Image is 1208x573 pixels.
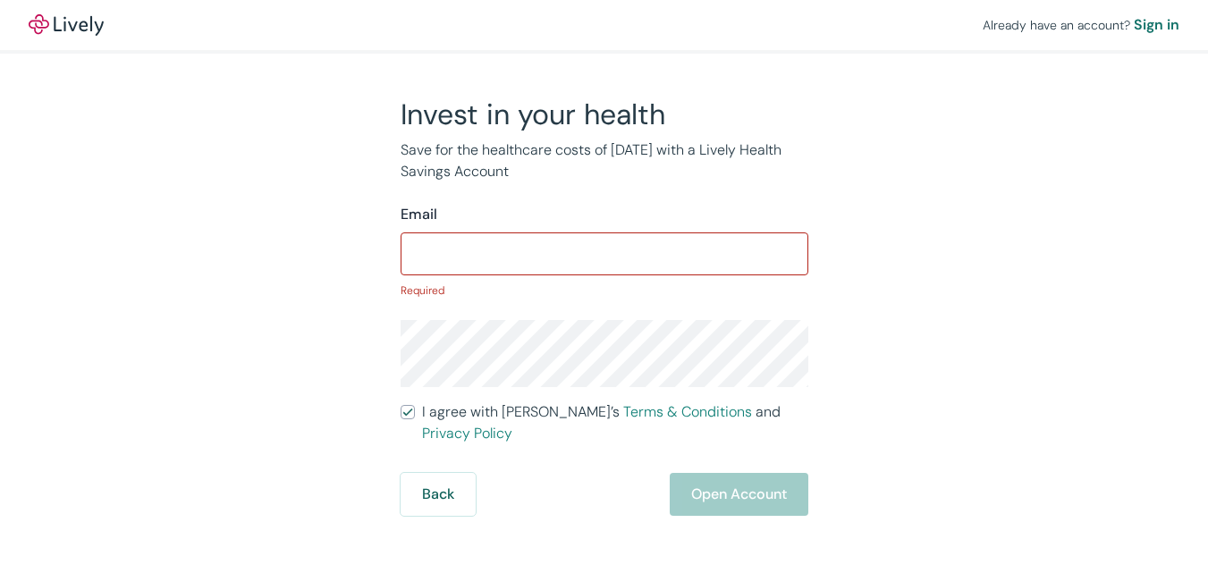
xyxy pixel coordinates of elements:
[29,14,104,36] a: LivelyLively
[401,139,808,182] p: Save for the healthcare costs of [DATE] with a Lively Health Savings Account
[401,282,808,299] p: Required
[401,473,476,516] button: Back
[422,401,808,444] span: I agree with [PERSON_NAME]’s and
[422,424,512,442] a: Privacy Policy
[983,14,1179,36] div: Already have an account?
[401,97,808,132] h2: Invest in your health
[623,402,752,421] a: Terms & Conditions
[29,14,104,36] img: Lively
[401,204,437,225] label: Email
[1134,14,1179,36] a: Sign in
